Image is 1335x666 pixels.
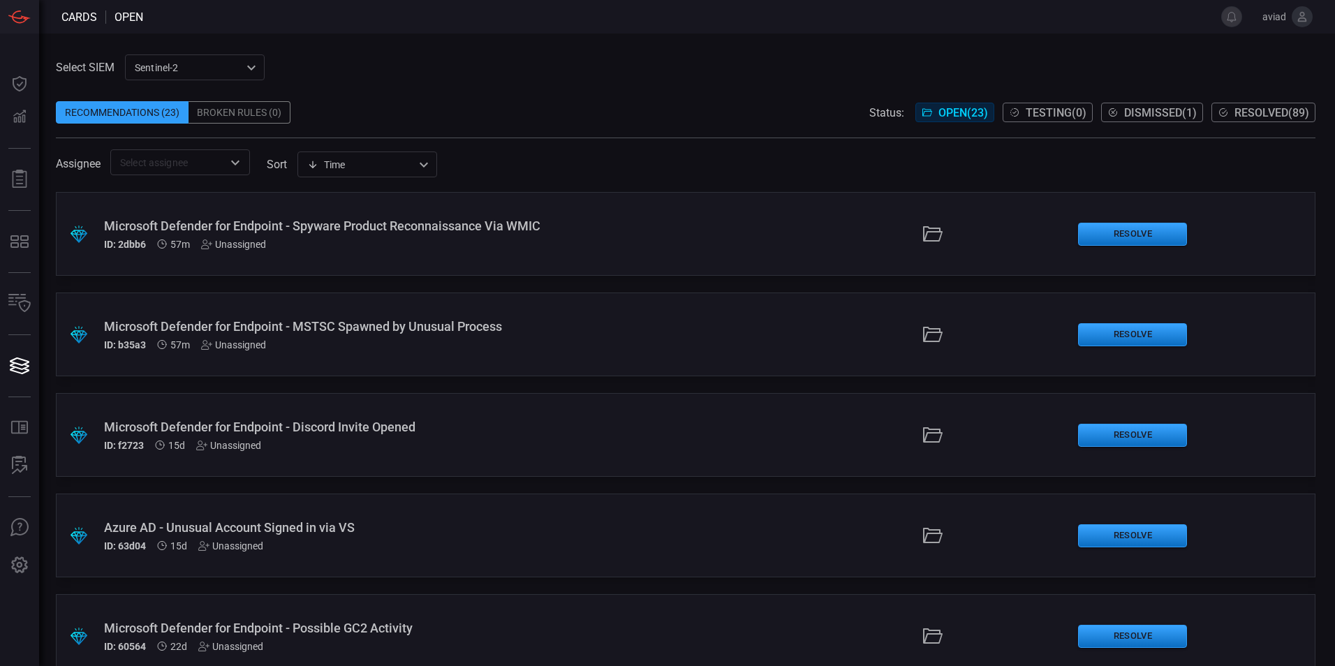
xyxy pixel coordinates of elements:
[115,154,223,171] input: Select assignee
[3,163,36,196] button: Reports
[1248,11,1286,22] span: aviad
[196,440,261,451] div: Unassigned
[104,621,545,635] div: Microsoft Defender for Endpoint - Possible GC2 Activity
[104,219,545,233] div: Microsoft Defender for Endpoint - Spyware Product Reconnaissance Via WMIC
[104,520,545,535] div: Azure AD - Unusual Account Signed in via VS
[56,61,115,74] label: Select SIEM
[170,540,187,552] span: Aug 11, 2025 3:44 PM
[104,641,146,652] h5: ID: 60564
[135,61,242,75] p: sentinel-2
[1234,106,1309,119] span: Resolved ( 89 )
[115,10,143,24] span: open
[1078,524,1187,547] button: Resolve
[1026,106,1086,119] span: Testing ( 0 )
[1078,223,1187,246] button: Resolve
[3,225,36,258] button: MITRE - Detection Posture
[1124,106,1197,119] span: Dismissed ( 1 )
[189,101,290,124] div: Broken Rules (0)
[1101,103,1203,122] button: Dismissed(1)
[170,641,187,652] span: Aug 04, 2025 1:49 PM
[201,339,266,350] div: Unassigned
[938,106,988,119] span: Open ( 23 )
[1078,424,1187,447] button: Resolve
[3,511,36,545] button: Ask Us A Question
[1003,103,1093,122] button: Testing(0)
[104,440,144,451] h5: ID: f2723
[170,239,190,250] span: Aug 26, 2025 8:43 AM
[170,339,190,350] span: Aug 26, 2025 8:43 AM
[3,67,36,101] button: Dashboard
[61,10,97,24] span: Cards
[3,287,36,320] button: Inventory
[168,440,185,451] span: Aug 11, 2025 3:44 PM
[3,349,36,383] button: Cards
[104,540,146,552] h5: ID: 63d04
[869,106,904,119] span: Status:
[104,339,146,350] h5: ID: b35a3
[915,103,994,122] button: Open(23)
[1078,323,1187,346] button: Resolve
[201,239,266,250] div: Unassigned
[3,449,36,482] button: ALERT ANALYSIS
[307,158,415,172] div: Time
[104,319,545,334] div: Microsoft Defender for Endpoint - MSTSC Spawned by Unusual Process
[3,101,36,134] button: Detections
[198,540,263,552] div: Unassigned
[56,157,101,170] span: Assignee
[267,158,287,171] label: sort
[226,153,245,172] button: Open
[1211,103,1315,122] button: Resolved(89)
[56,101,189,124] div: Recommendations (23)
[198,641,263,652] div: Unassigned
[104,420,545,434] div: Microsoft Defender for Endpoint - Discord Invite Opened
[3,411,36,445] button: Rule Catalog
[1078,625,1187,648] button: Resolve
[104,239,146,250] h5: ID: 2dbb6
[3,549,36,582] button: Preferences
